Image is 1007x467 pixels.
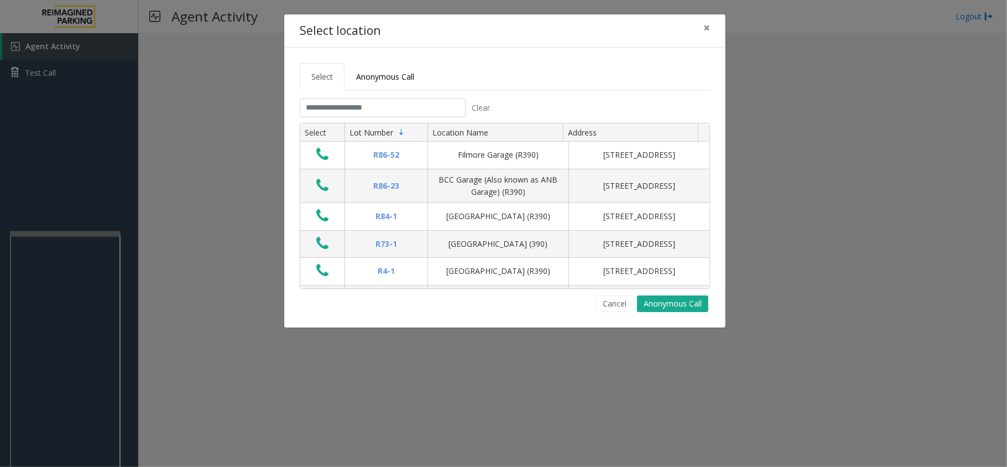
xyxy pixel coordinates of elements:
button: Anonymous Call [637,295,708,312]
div: [STREET_ADDRESS] [576,180,703,192]
div: [STREET_ADDRESS] [576,149,703,161]
th: Select [300,123,345,142]
div: Filmore Garage (R390) [435,149,562,161]
div: R86-52 [352,149,421,161]
div: Data table [300,123,709,288]
div: BCC Garage (Also known as ANB Garage) (R390) [435,174,562,199]
span: Location Name [432,127,488,138]
div: [GEOGRAPHIC_DATA] (R390) [435,210,562,222]
button: Clear [466,98,497,117]
button: Cancel [596,295,634,312]
h4: Select location [300,22,380,40]
span: Lot Number [349,127,393,138]
div: [GEOGRAPHIC_DATA] (390) [435,238,562,250]
button: Close [696,14,718,41]
div: [STREET_ADDRESS] [576,265,703,277]
span: Anonymous Call [356,71,414,82]
div: R84-1 [352,210,421,222]
span: Sortable [397,128,406,137]
div: R73-1 [352,238,421,250]
div: [STREET_ADDRESS] [576,210,703,222]
span: Select [311,71,333,82]
ul: Tabs [300,63,710,90]
div: [STREET_ADDRESS] [576,238,703,250]
div: [GEOGRAPHIC_DATA] (R390) [435,265,562,277]
span: × [703,20,710,35]
span: Address [568,127,597,138]
div: R86-23 [352,180,421,192]
div: R4-1 [352,265,421,277]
